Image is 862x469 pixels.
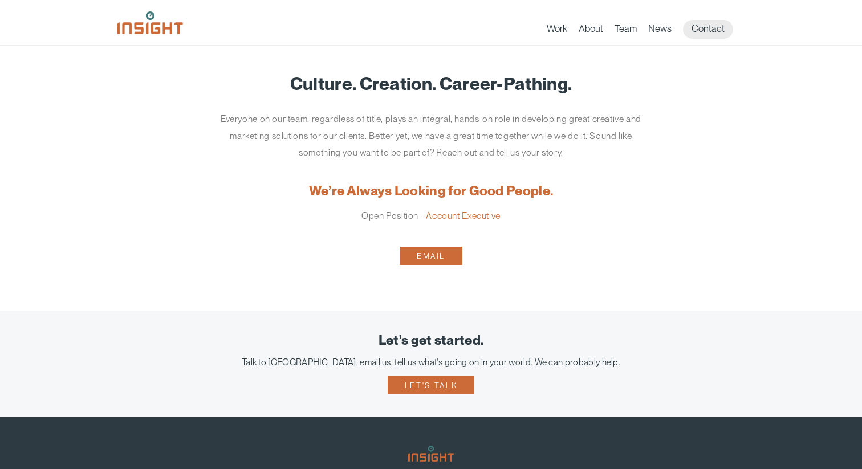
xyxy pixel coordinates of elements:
[648,23,672,39] a: News
[135,184,727,199] h2: We’re Always Looking for Good People.
[615,23,637,39] a: Team
[400,247,462,265] a: Email
[426,210,501,221] a: Account Executive
[579,23,603,39] a: About
[547,20,745,39] nav: primary navigation menu
[17,333,845,348] div: Let's get started.
[117,11,183,34] img: Insight Marketing Design
[135,74,727,93] h1: Culture. Creation. Career-Pathing.
[17,357,845,368] div: Talk to [GEOGRAPHIC_DATA], email us, tell us what's going on in your world. We can probably help.
[408,446,454,462] img: Insight Marketing Design
[388,376,474,394] a: Let's talk
[547,23,567,39] a: Work
[217,111,645,161] p: Everyone on our team, regardless of title, plays an integral, hands-on role in developing great c...
[683,20,733,39] a: Contact
[217,207,645,225] p: Open Position –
